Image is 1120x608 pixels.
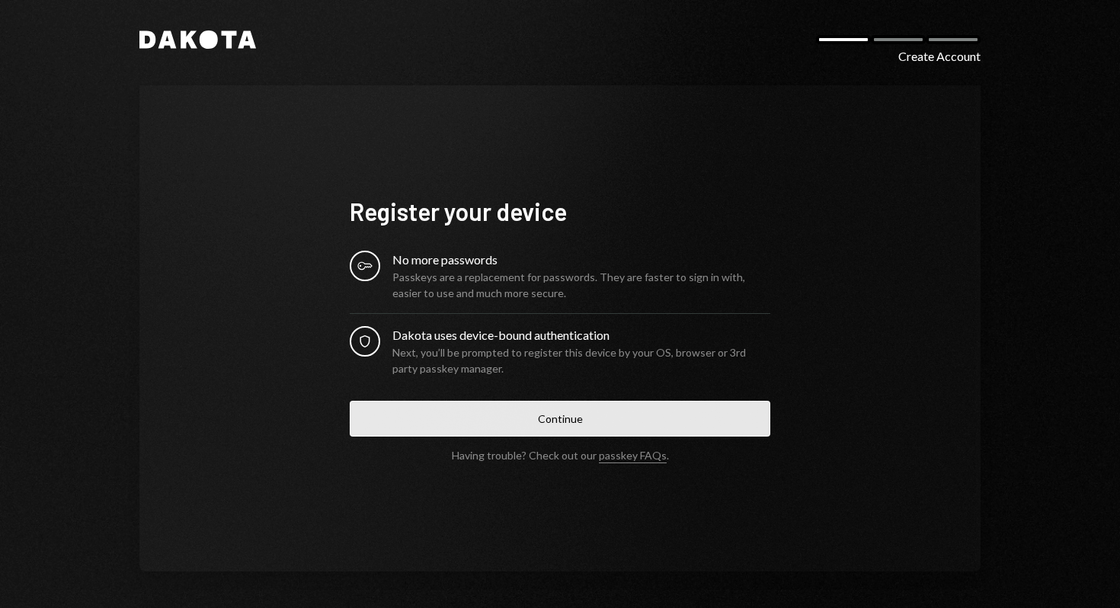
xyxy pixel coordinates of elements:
[392,269,770,301] div: Passkeys are a replacement for passwords. They are faster to sign in with, easier to use and much...
[898,47,981,66] div: Create Account
[599,449,667,463] a: passkey FAQs
[350,196,770,226] h1: Register your device
[452,449,669,462] div: Having trouble? Check out our .
[392,251,770,269] div: No more passwords
[392,344,770,376] div: Next, you’ll be prompted to register this device by your OS, browser or 3rd party passkey manager.
[350,401,770,437] button: Continue
[392,326,770,344] div: Dakota uses device-bound authentication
